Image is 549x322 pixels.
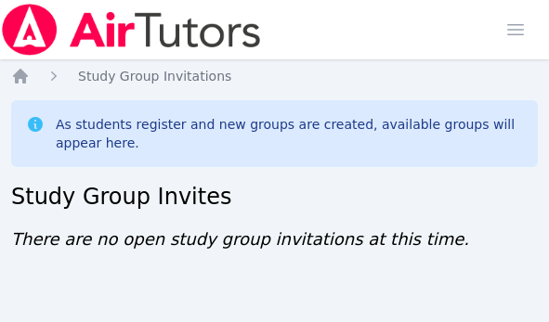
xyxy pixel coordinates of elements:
a: Study Group Invitations [78,67,231,85]
nav: Breadcrumb [11,67,538,85]
h2: Study Group Invites [11,182,538,212]
span: Study Group Invitations [78,69,231,84]
div: As students register and new groups are created, available groups will appear here. [56,115,523,152]
span: There are no open study group invitations at this time. [11,229,469,249]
